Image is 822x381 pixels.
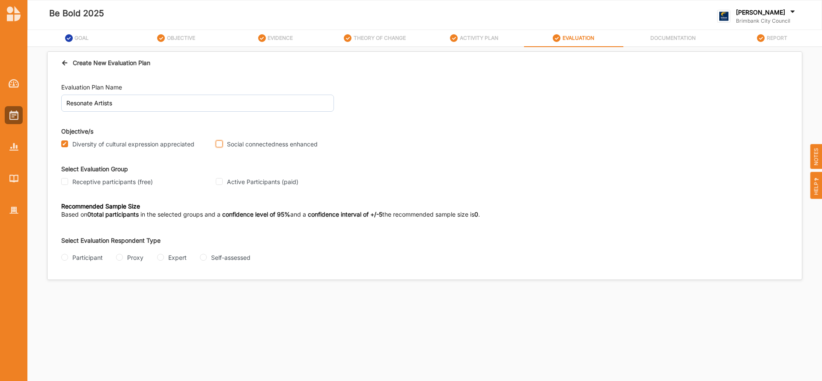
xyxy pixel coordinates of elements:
img: Organisation [9,207,18,214]
label: DOCUMENTATION [650,35,696,42]
label: EVALUATION [563,35,594,42]
b: 0 [474,211,478,218]
label: THEORY OF CHANGE [354,35,406,42]
div: Objective/s [61,127,788,136]
a: Organisation [5,201,23,219]
div: Select Evaluation Group [61,164,788,173]
label: Social connectedness enhanced [227,140,318,148]
div: Participant [72,253,103,262]
div: Expert [168,253,187,262]
img: Reports [9,143,18,150]
label: Evaluation Plan Name [61,83,122,92]
div: Create New Evaluation Plan [61,58,150,67]
label: GOAL [74,35,89,42]
div: Self-assessed [211,253,250,262]
img: Library [9,175,18,182]
label: ACTIVITY PLAN [460,35,498,42]
a: Activities [5,106,23,124]
label: Active Participants (paid) [227,178,298,186]
a: Dashboard [5,74,23,92]
img: Dashboard [9,79,19,88]
img: logo [7,6,21,21]
label: Diversity of cultural expression appreciated [72,140,194,148]
label: [PERSON_NAME] [736,9,785,16]
b: 0 total participants [87,211,139,218]
label: Receptive participants (free) [72,178,153,186]
label: OBJECTIVE [167,35,195,42]
b: confidence level of 95% [222,211,290,218]
div: Recommended Sample Size [61,202,541,210]
b: confidence interval of +/-5 [308,211,382,218]
label: REPORT [767,35,787,42]
label: EVIDENCE [268,35,293,42]
label: Be Bold 2025 [49,6,104,21]
label: Based on in the selected groups and a and a the recommended sample size is . [61,210,480,219]
a: Reports [5,138,23,156]
label: Brimbank City Council [736,18,797,24]
div: Proxy [127,253,143,262]
img: Activities [9,110,18,120]
div: Select Evaluation Respondent Type [61,237,425,244]
img: logo [717,10,730,23]
a: Library [5,170,23,188]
